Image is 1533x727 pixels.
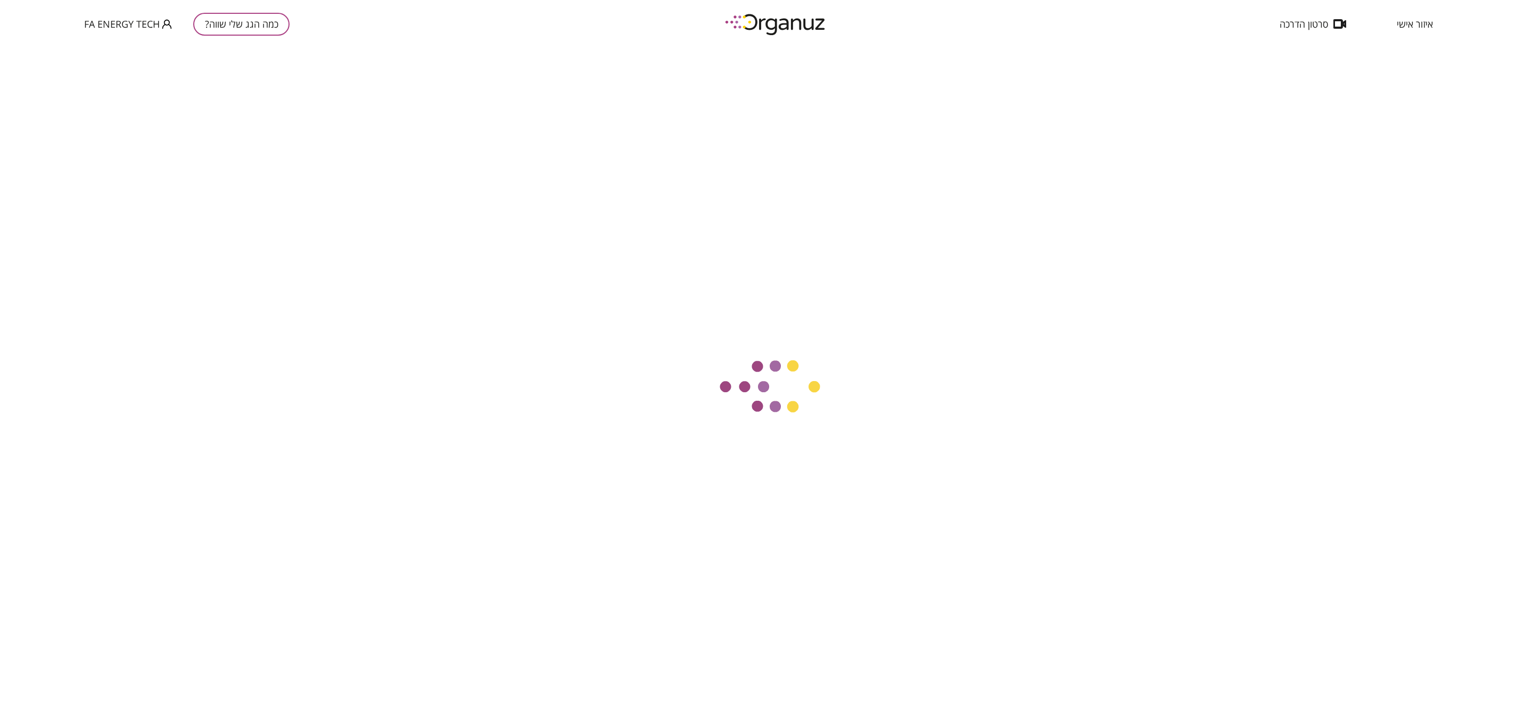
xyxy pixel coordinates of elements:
button: איזור אישי [1381,19,1449,29]
span: סרטון הדרכה [1280,19,1328,29]
img: טוען... [711,358,822,417]
button: FA ENERGY TECH [84,18,172,31]
span: איזור אישי [1397,19,1433,29]
button: סרטון הדרכה [1264,19,1362,29]
button: כמה הגג שלי שווה? [193,13,290,36]
img: logo [718,10,835,39]
span: FA ENERGY TECH [84,19,160,29]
